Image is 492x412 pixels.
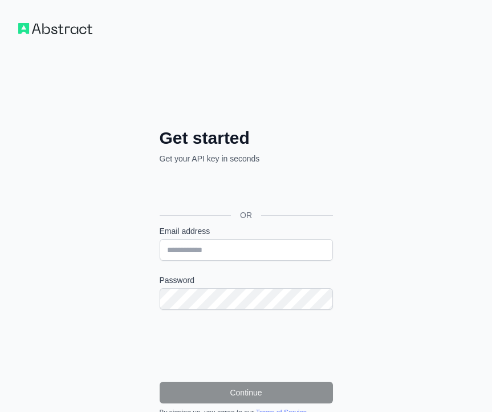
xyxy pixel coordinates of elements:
[160,128,333,148] h2: Get started
[18,23,92,34] img: Workflow
[160,274,333,286] label: Password
[154,177,336,202] iframe: Bouton "Se connecter avec Google"
[160,324,333,368] iframe: reCAPTCHA
[160,153,333,164] p: Get your API key in seconds
[160,382,333,403] button: Continue
[160,225,333,237] label: Email address
[231,209,261,221] span: OR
